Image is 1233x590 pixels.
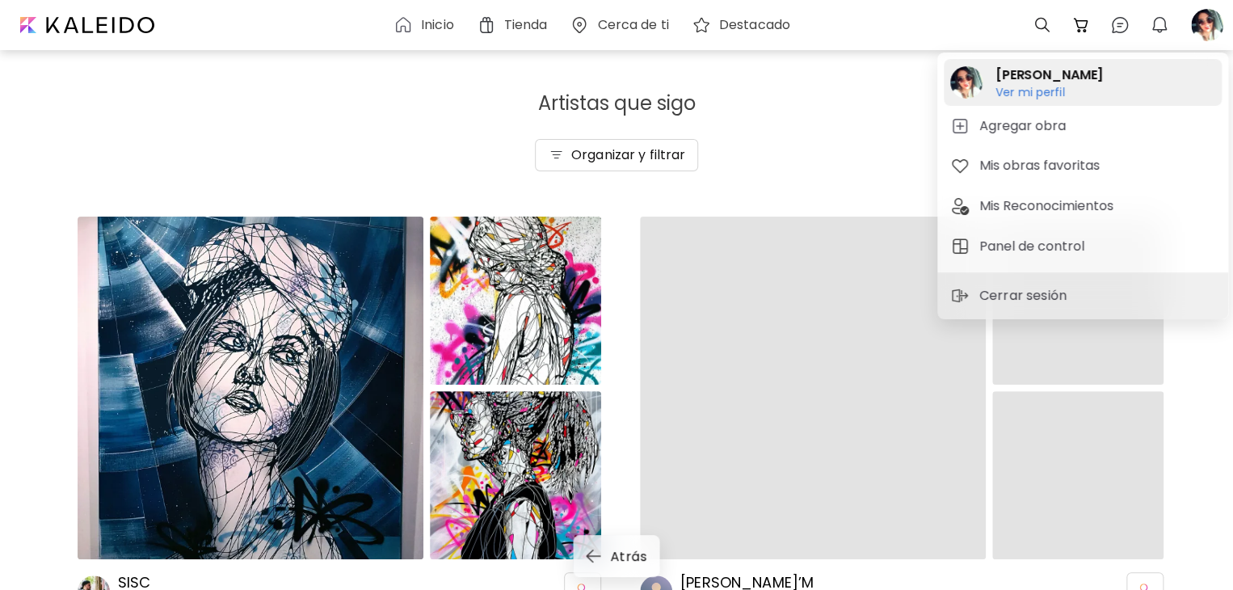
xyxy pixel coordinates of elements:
[950,156,970,175] img: tab
[944,280,1078,312] button: sign-outCerrar sesión
[944,150,1222,182] button: tabMis obras favoritas
[950,116,970,136] img: tab
[944,190,1222,222] button: tabMis Reconocimientos
[979,286,1071,306] p: Cerrar sesión
[950,237,970,256] img: tab
[944,110,1222,142] button: tabAgregar obra
[950,196,970,216] img: tab
[979,196,1118,216] h5: Mis Reconocimientos
[995,65,1103,85] h2: [PERSON_NAME]
[979,237,1089,256] h5: Panel de control
[979,156,1105,175] h5: Mis obras favoritas
[995,85,1103,99] h6: Ver mi perfil
[944,230,1222,263] button: tabPanel de control
[950,286,970,306] img: sign-out
[979,116,1071,136] h5: Agregar obra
